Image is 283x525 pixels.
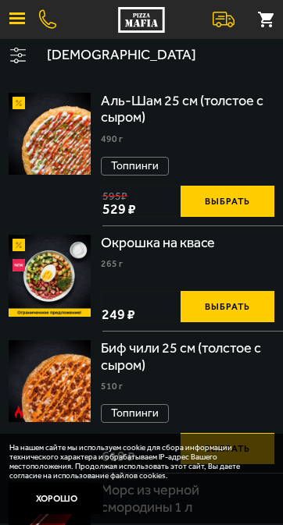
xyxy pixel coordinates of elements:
[101,258,123,269] span: 265 г
[101,404,169,423] button: Топпинги
[101,340,274,374] div: Биф чили 25 см (толстое с сыром)
[35,39,283,72] button: [DEMOGRAPHIC_DATA]
[9,235,91,317] a: АкционныйНовинкаОкрошка на квасе
[101,157,169,176] button: Топпинги
[101,381,123,392] span: 510 г
[13,406,25,418] img: Острое блюдо
[9,483,103,514] button: Хорошо
[101,133,123,144] span: 490 г
[181,186,274,217] button: Выбрать
[13,97,25,109] img: Акционный
[9,235,91,317] img: Окрошка на квасе
[13,259,25,271] img: Новинка
[13,239,25,251] img: Акционный
[9,340,91,422] img: Биф чили 25 см (толстое с сыром)
[9,93,91,175] a: АкционныйАль-Шам 25 см (толстое с сыром)
[9,340,91,422] a: Острое блюдоБиф чили 25 см (толстое с сыром)
[102,190,127,202] s: 595 ₽
[101,235,218,252] div: Окрошка на квасе
[102,307,135,321] span: 249 ₽
[9,93,91,175] img: Аль-Шам 25 см (толстое с сыром)
[9,443,264,481] p: На нашем сайте мы используем cookie для сбора информации технического характера и обрабатываем IP...
[101,93,274,126] div: Аль-Шам 25 см (толстое с сыром)
[102,202,136,216] span: 529 ₽
[181,291,274,322] button: Выбрать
